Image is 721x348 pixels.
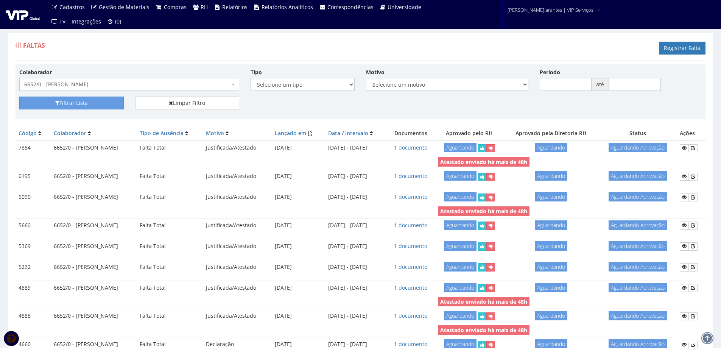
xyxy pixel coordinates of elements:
[535,220,567,230] span: Aguardando
[203,140,272,155] td: Justificada/Atestado
[394,144,427,151] a: 1 documento
[137,281,203,295] td: Falta Total
[325,281,387,295] td: [DATE] - [DATE]
[6,9,40,20] img: logo
[137,218,203,233] td: Falta Total
[328,130,368,137] a: Data / Intervalo
[54,130,86,137] a: Colaborador
[275,130,306,137] a: Lançado em
[59,18,65,25] span: TV
[59,3,85,11] span: Cadastros
[540,69,560,76] label: Período
[19,78,239,91] span: 6652/0 - MARCIO KICHILESKI
[325,169,387,184] td: [DATE] - [DATE]
[325,140,387,155] td: [DATE] - [DATE]
[104,14,125,29] a: (0)
[206,130,224,137] a: Motivo
[51,239,137,253] td: 6652/0 - [PERSON_NAME]
[444,143,477,152] span: Aguardando
[137,309,203,323] td: Falta Total
[137,190,203,204] td: Falta Total
[504,126,598,140] th: Aprovado pela Diretoria RH
[272,239,325,253] td: [DATE]
[535,311,567,320] span: Aguardando
[444,262,477,272] span: Aguardando
[203,218,272,233] td: Justificada/Atestado
[16,190,51,204] td: 6090
[203,260,272,274] td: Justificada/Atestado
[535,143,567,152] span: Aguardando
[444,220,477,230] span: Aguardando
[19,97,124,109] button: Filtrar Lista
[272,309,325,323] td: [DATE]
[535,262,567,272] span: Aguardando
[51,281,137,295] td: 6652/0 - [PERSON_NAME]
[203,239,272,253] td: Justificada/Atestado
[137,140,203,155] td: Falta Total
[592,78,609,91] span: até
[99,3,149,11] span: Gestão de Materiais
[535,171,567,181] span: Aguardando
[609,220,667,230] span: Aguardando Aprovação
[203,169,272,184] td: Justificada/Atestado
[327,3,374,11] span: Correspondências
[203,281,272,295] td: Justificada/Atestado
[51,260,137,274] td: 6652/0 - [PERSON_NAME]
[440,158,527,165] strong: Atestado enviado há mais de 48h
[325,309,387,323] td: [DATE] - [DATE]
[659,42,705,55] a: Registrar Falta
[272,281,325,295] td: [DATE]
[72,18,101,25] span: Integrações
[19,69,52,76] label: Colaborador
[444,283,477,292] span: Aguardando
[272,169,325,184] td: [DATE]
[444,192,477,201] span: Aguardando
[677,126,705,140] th: Ações
[394,172,427,179] a: 1 documento
[394,242,427,250] a: 1 documento
[609,311,667,320] span: Aguardando Aprovação
[272,190,325,204] td: [DATE]
[137,260,203,274] td: Falta Total
[251,69,262,76] label: Tipo
[440,326,527,334] strong: Atestado enviado há mais de 48h
[23,41,45,50] span: Faltas
[16,218,51,233] td: 5660
[48,14,69,29] a: TV
[201,3,208,11] span: RH
[609,192,667,201] span: Aguardando Aprovação
[16,309,51,323] td: 4888
[16,260,51,274] td: 5232
[137,169,203,184] td: Falta Total
[535,283,567,292] span: Aguardando
[69,14,104,29] a: Integrações
[609,143,667,152] span: Aguardando Aprovação
[535,241,567,251] span: Aguardando
[164,3,187,11] span: Compras
[16,140,51,155] td: 7884
[16,169,51,184] td: 6195
[16,281,51,295] td: 4889
[203,309,272,323] td: Justificada/Atestado
[366,69,385,76] label: Motivo
[51,140,137,155] td: 6652/0 - [PERSON_NAME]
[325,260,387,274] td: [DATE] - [DATE]
[609,241,667,251] span: Aguardando Aprovação
[444,311,477,320] span: Aguardando
[508,6,593,14] span: [PERSON_NAME].arantes | VIP Serviços
[272,260,325,274] td: [DATE]
[325,190,387,204] td: [DATE] - [DATE]
[440,298,527,305] strong: Atestado enviado há mais de 48h
[19,130,37,137] a: Código
[440,208,527,215] strong: Atestado enviado há mais de 48h
[115,18,121,25] span: (0)
[272,140,325,155] td: [DATE]
[51,309,137,323] td: 6652/0 - [PERSON_NAME]
[609,283,667,292] span: Aguardando Aprovação
[535,192,567,201] span: Aguardando
[222,3,248,11] span: Relatórios
[137,239,203,253] td: Falta Total
[24,81,230,88] span: 6652/0 - MARCIO KICHILESKI
[598,126,677,140] th: Status
[135,97,240,109] a: Limpar Filtro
